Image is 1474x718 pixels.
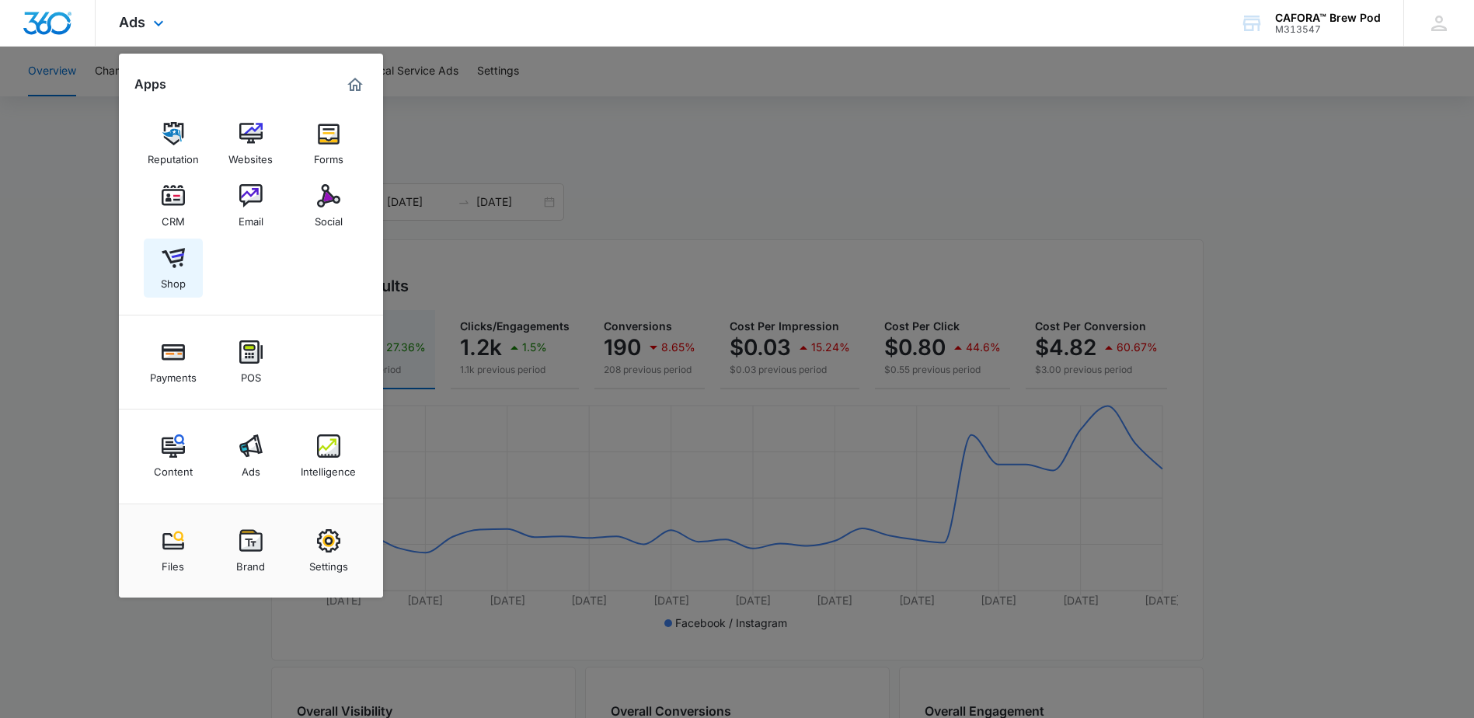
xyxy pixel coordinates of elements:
[242,458,260,478] div: Ads
[144,333,203,392] a: Payments
[154,458,193,478] div: Content
[299,114,358,173] a: Forms
[299,521,358,580] a: Settings
[228,145,273,166] div: Websites
[241,364,261,384] div: POS
[162,552,184,573] div: Files
[314,145,343,166] div: Forms
[343,72,368,97] a: Marketing 360® Dashboard
[144,521,203,580] a: Files
[315,207,343,228] div: Social
[144,427,203,486] a: Content
[119,14,145,30] span: Ads
[221,114,281,173] a: Websites
[144,114,203,173] a: Reputation
[301,458,356,478] div: Intelligence
[221,176,281,235] a: Email
[221,333,281,392] a: POS
[162,207,185,228] div: CRM
[144,239,203,298] a: Shop
[150,364,197,384] div: Payments
[309,552,348,573] div: Settings
[299,176,358,235] a: Social
[221,427,281,486] a: Ads
[239,207,263,228] div: Email
[236,552,265,573] div: Brand
[161,270,186,290] div: Shop
[148,145,199,166] div: Reputation
[1275,12,1381,24] div: account name
[134,77,166,92] h2: Apps
[299,427,358,486] a: Intelligence
[221,521,281,580] a: Brand
[144,176,203,235] a: CRM
[1275,24,1381,35] div: account id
